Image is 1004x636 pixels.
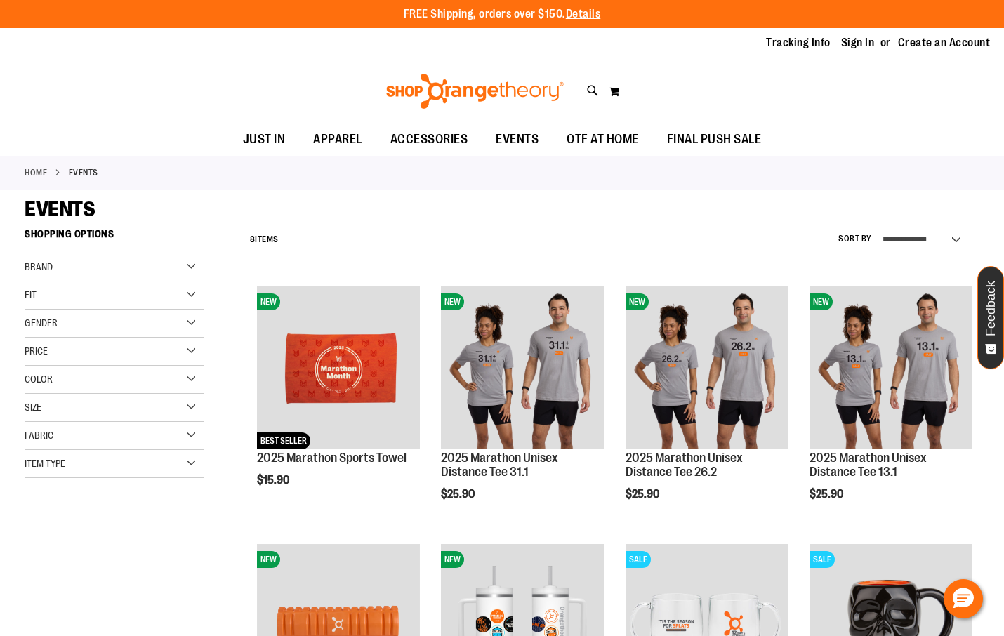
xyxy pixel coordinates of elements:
span: $15.90 [257,474,291,486]
span: Fit [25,289,37,300]
img: 2025 Marathon Sports Towel [257,286,420,449]
div: product [619,279,795,536]
span: $25.90 [810,488,845,501]
span: Brand [25,261,53,272]
span: APPAREL [313,124,362,155]
label: Sort By [838,233,872,245]
a: 2025 Marathon Sports TowelNEWBEST SELLER [257,286,420,451]
a: 2025 Marathon Unisex Distance Tee 26.2NEW [626,286,788,451]
strong: EVENTS [69,166,98,179]
span: EVENTS [496,124,539,155]
p: FREE Shipping, orders over $150. [404,6,601,22]
span: Feedback [984,281,998,336]
a: 2025 Marathon Unisex Distance Tee 13.1 [810,451,927,479]
a: 2025 Marathon Unisex Distance Tee 31.1 [441,451,558,479]
span: NEW [810,293,833,310]
span: Price [25,345,48,357]
span: FINAL PUSH SALE [667,124,762,155]
a: OTF AT HOME [553,124,653,156]
a: Tracking Info [766,35,831,51]
div: product [250,279,427,522]
span: Color [25,373,53,385]
span: OTF AT HOME [567,124,639,155]
a: EVENTS [482,124,553,155]
span: Gender [25,317,58,329]
button: Hello, have a question? Let’s chat. [944,579,983,618]
span: NEW [441,551,464,568]
span: NEW [257,293,280,310]
a: 2025 Marathon Unisex Distance Tee 13.1NEW [810,286,972,451]
span: ACCESSORIES [390,124,468,155]
strong: Shopping Options [25,222,204,253]
img: Shop Orangetheory [384,74,566,109]
span: SALE [626,551,651,568]
span: $25.90 [441,488,477,501]
a: APPAREL [299,124,376,156]
span: $25.90 [626,488,661,501]
a: JUST IN [229,124,300,156]
span: NEW [626,293,649,310]
img: 2025 Marathon Unisex Distance Tee 26.2 [626,286,788,449]
span: EVENTS [25,197,95,221]
div: product [434,279,611,536]
span: Fabric [25,430,53,441]
span: NEW [441,293,464,310]
a: Details [566,8,601,20]
div: product [802,279,979,536]
a: 2025 Marathon Sports Towel [257,451,407,465]
a: Home [25,166,47,179]
span: Item Type [25,458,65,469]
a: FINAL PUSH SALE [653,124,776,156]
span: Size [25,402,41,413]
span: 8 [250,234,256,244]
a: Create an Account [898,35,991,51]
span: BEST SELLER [257,432,310,449]
h2: Items [250,229,279,251]
a: 2025 Marathon Unisex Distance Tee 31.1NEW [441,286,604,451]
img: 2025 Marathon Unisex Distance Tee 31.1 [441,286,604,449]
a: ACCESSORIES [376,124,482,156]
a: Sign In [841,35,875,51]
span: JUST IN [243,124,286,155]
button: Feedback - Show survey [977,266,1004,369]
span: NEW [257,551,280,568]
img: 2025 Marathon Unisex Distance Tee 13.1 [810,286,972,449]
span: SALE [810,551,835,568]
a: 2025 Marathon Unisex Distance Tee 26.2 [626,451,743,479]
